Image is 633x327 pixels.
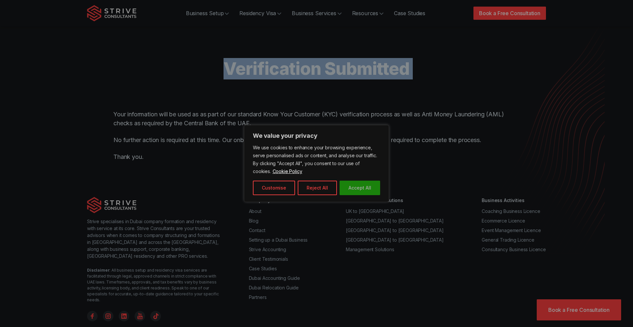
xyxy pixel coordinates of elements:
button: Accept All [340,181,380,195]
div: We value your privacy [244,125,389,202]
p: We use cookies to enhance your browsing experience, serve personalised ads or content, and analys... [253,144,380,175]
button: Reject All [298,181,337,195]
p: We value your privacy [253,132,380,140]
a: Cookie Policy [272,168,303,174]
button: Customise [253,181,295,195]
